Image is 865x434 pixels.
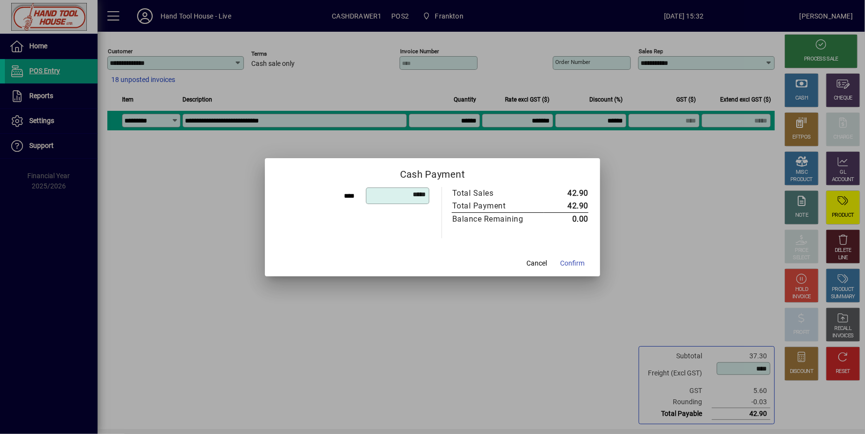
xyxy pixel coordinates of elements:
[544,200,588,213] td: 42.90
[544,187,588,200] td: 42.90
[526,258,547,269] span: Cancel
[452,200,544,213] td: Total Payment
[521,255,552,272] button: Cancel
[452,187,544,200] td: Total Sales
[556,255,588,272] button: Confirm
[560,258,584,269] span: Confirm
[544,212,588,226] td: 0.00
[452,213,534,225] div: Balance Remaining
[265,158,600,186] h2: Cash Payment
